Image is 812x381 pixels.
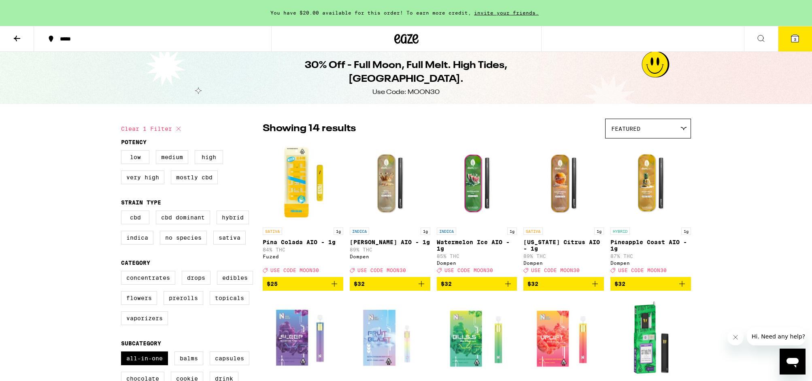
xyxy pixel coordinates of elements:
a: Open page for King Louis XIII AIO - 1g from Dompen [350,143,430,277]
p: 1g [421,228,430,235]
img: New Norm - Uplift: Green Crack - 1g [523,297,604,378]
span: $32 [527,281,538,287]
label: Edibles [217,271,253,285]
span: USE CODE MOON30 [270,268,319,273]
img: New Norm - Sleep: Granddaddy Purple - 1g [263,297,343,378]
label: CBD Dominant [156,211,210,224]
label: Very High [121,170,164,184]
div: Dompen [350,254,430,259]
div: Fuzed [263,254,343,259]
p: 89% THC [523,253,604,259]
p: Pineapple Coast AIO - 1g [610,239,691,252]
span: You have $20.00 available for this order! To earn more credit, [270,10,471,15]
p: HYBRID [610,228,630,235]
legend: Category [121,260,150,266]
iframe: Message from company [747,328,806,345]
p: 1g [681,228,691,235]
button: Clear 1 filter [121,119,183,139]
p: INDICA [350,228,369,235]
img: New Norm - Bliss: Blue Dream - 1g [437,297,517,378]
iframe: Button to launch messaging window [780,349,806,375]
div: Dompen [610,260,691,266]
p: Watermelon Ice AIO - 1g [437,239,517,252]
a: Open page for Watermelon Ice AIO - 1g from Dompen [437,143,517,277]
img: STIIIZY - King Louis XIII AIO - 1g [610,297,691,378]
span: $32 [354,281,365,287]
div: Use Code: MOON30 [372,88,440,97]
legend: Subcategory [121,340,161,347]
img: New Norm - Watermelon Zkittles - 1g [350,297,430,378]
img: Fuzed - Pina Colada AIO - 1g [263,143,343,223]
a: Open page for Pina Colada AIO - 1g from Fuzed [263,143,343,277]
label: Prerolls [164,291,203,305]
label: No Species [160,231,207,245]
label: High [195,150,223,164]
span: $25 [267,281,278,287]
label: Vaporizers [121,311,168,325]
button: Add to bag [263,277,343,291]
label: Hybrid [217,211,249,224]
p: SATIVA [263,228,282,235]
span: USE CODE MOON30 [618,268,667,273]
label: All-In-One [121,351,168,365]
label: Mostly CBD [171,170,218,184]
span: $32 [614,281,625,287]
img: Dompen - California Citrus AIO - 1g [523,143,604,223]
label: Medium [156,150,188,164]
p: [US_STATE] Citrus AIO - 1g [523,239,604,252]
button: Add to bag [523,277,604,291]
span: USE CODE MOON30 [531,268,580,273]
h1: 30% Off - Full Moon, Full Melt. High Tides, [GEOGRAPHIC_DATA]. [259,59,553,86]
p: 89% THC [350,247,430,252]
label: Drops [182,271,210,285]
button: Add to bag [437,277,517,291]
span: 3 [794,37,796,42]
label: Sativa [213,231,246,245]
p: 1g [334,228,343,235]
div: Dompen [437,260,517,266]
a: Open page for California Citrus AIO - 1g from Dompen [523,143,604,277]
p: 87% THC [610,253,691,259]
span: USE CODE MOON30 [357,268,406,273]
p: 1g [594,228,604,235]
label: Concentrates [121,271,175,285]
div: Dompen [523,260,604,266]
legend: Strain Type [121,199,161,206]
span: Featured [611,126,640,132]
span: $32 [441,281,452,287]
label: Capsules [210,351,249,365]
p: [PERSON_NAME] AIO - 1g [350,239,430,245]
label: Topicals [210,291,249,305]
img: Dompen - King Louis XIII AIO - 1g [350,143,430,223]
legend: Potency [121,139,147,145]
p: Pina Colada AIO - 1g [263,239,343,245]
label: Low [121,150,149,164]
label: Flowers [121,291,157,305]
p: SATIVA [523,228,543,235]
button: 3 [778,26,812,51]
button: Add to bag [350,277,430,291]
label: Indica [121,231,153,245]
p: 1g [507,228,517,235]
p: INDICA [437,228,456,235]
img: Dompen - Pineapple Coast AIO - 1g [610,143,691,223]
img: Dompen - Watermelon Ice AIO - 1g [437,143,517,223]
p: 84% THC [263,247,343,252]
span: USE CODE MOON30 [444,268,493,273]
p: Showing 14 results [263,122,356,136]
iframe: Close message [727,329,744,345]
span: invite your friends. [471,10,542,15]
label: CBD [121,211,149,224]
a: Open page for Pineapple Coast AIO - 1g from Dompen [610,143,691,277]
p: 85% THC [437,253,517,259]
button: Add to bag [610,277,691,291]
label: Balms [174,351,203,365]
